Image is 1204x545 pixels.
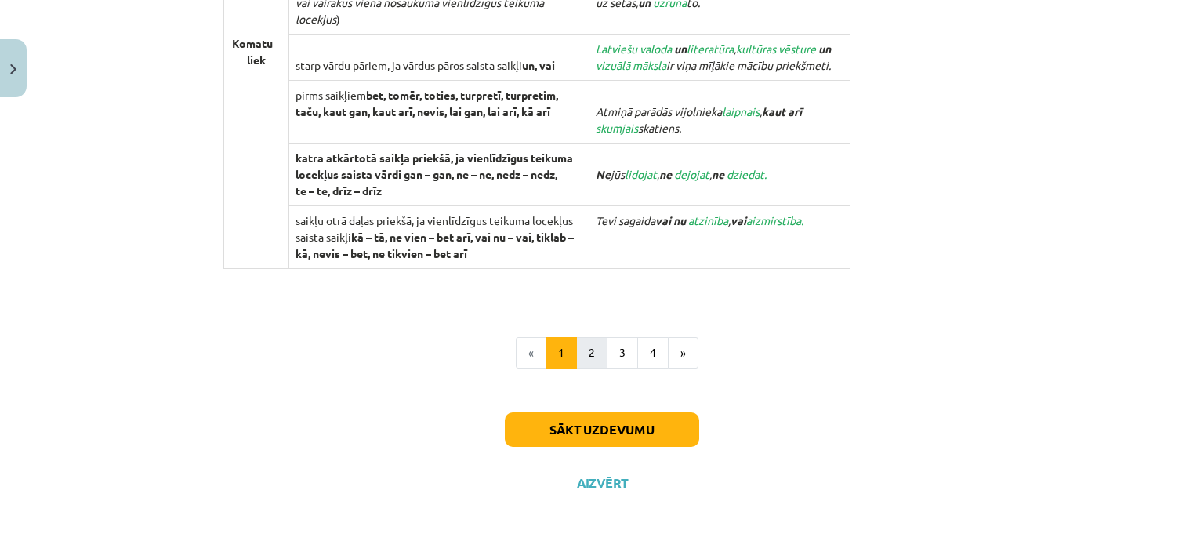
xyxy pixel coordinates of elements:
em: jūs , , [596,167,767,181]
td: saikļu otrā daļas priekšā, ja vienlīdzīgus teikuma locekļus saista saikļi [288,206,589,269]
strong: ne [659,167,672,181]
span: Latviešu valoda [596,42,672,56]
strong: un, vai [522,58,555,72]
span: kultūras vēsture [736,42,816,56]
span: lidojat [625,167,657,181]
em: , ir viņa mīļākie mācību priekšmeti. [596,42,831,72]
img: icon-close-lesson-0947bae3869378f0d4975bcd49f059093ad1ed9edebbc8119c70593378902aed.svg [10,64,16,74]
strong: kaut arī [762,104,802,118]
span: aizmirstība. [746,213,803,227]
strong: Ne [596,167,611,181]
strong: un [674,42,687,56]
em: Atmiņā parādās vijolnieka , skatiens. [596,104,802,135]
span: laipnais [722,104,760,118]
strong: katra atkārtotā saikļa priekšā, ja vienlīdzīgus teikuma locekļus saista vārdi gan – gan, ne – ne,... [296,151,573,198]
span: dziedat. [727,167,767,181]
button: 4 [637,337,669,369]
span: dejojat [674,167,709,181]
strong: un [818,42,831,56]
button: 1 [546,337,577,369]
span: vizuālā māksla [596,58,666,72]
p: pirms saikļiem [296,87,582,120]
strong: kā – tā, ne vien – bet arī, vai nu – vai, tiklab – kā, nevis – bet, ne tikvien – bet arī [296,230,574,260]
td: starp vārdu pāriem, ja vārdus pāros saista saikļi [288,35,589,81]
nav: Page navigation example [223,337,981,369]
strong: Komatu liek [232,36,280,67]
strong: ne [712,167,724,181]
button: 2 [576,337,607,369]
button: Sākt uzdevumu [505,412,699,447]
button: » [668,337,698,369]
strong: vai [731,213,746,227]
span: skumjais [596,121,638,135]
span: atzinība [688,213,728,227]
span: literatūra [687,42,734,56]
button: 3 [607,337,638,369]
strong: vai nu [655,213,686,227]
button: Aizvērt [572,475,632,491]
em: Tevi sagaida , [596,213,803,227]
strong: bet, tomēr, toties, turpretī, turpretim, taču, kaut gan, kaut arī, nevis, lai gan, lai arī, kā arī [296,88,558,118]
